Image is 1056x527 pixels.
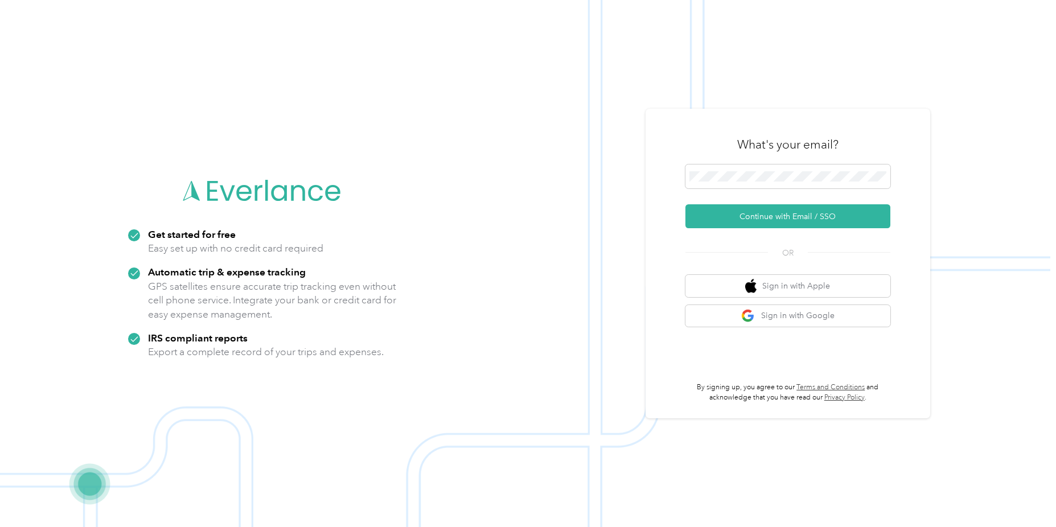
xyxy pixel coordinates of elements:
[148,279,397,322] p: GPS satellites ensure accurate trip tracking even without cell phone service. Integrate your bank...
[148,241,323,256] p: Easy set up with no credit card required
[685,204,890,228] button: Continue with Email / SSO
[768,247,808,259] span: OR
[824,393,865,402] a: Privacy Policy
[148,345,384,359] p: Export a complete record of your trips and expenses.
[737,137,839,153] h3: What's your email?
[148,266,306,278] strong: Automatic trip & expense tracking
[796,383,865,392] a: Terms and Conditions
[148,228,236,240] strong: Get started for free
[148,332,248,344] strong: IRS compliant reports
[741,309,755,323] img: google logo
[745,279,757,293] img: apple logo
[685,275,890,297] button: apple logoSign in with Apple
[685,382,890,402] p: By signing up, you agree to our and acknowledge that you have read our .
[992,463,1056,527] iframe: Everlance-gr Chat Button Frame
[685,305,890,327] button: google logoSign in with Google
